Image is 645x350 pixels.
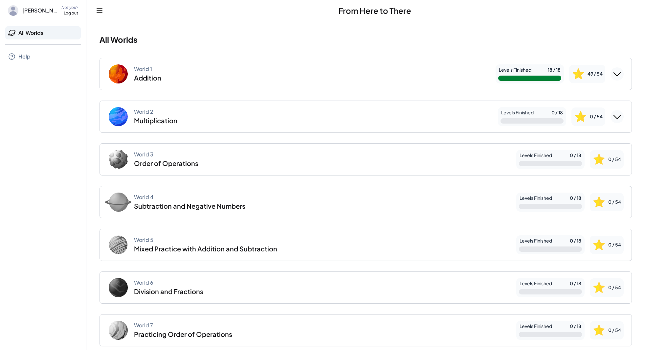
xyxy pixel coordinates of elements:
div: World 3 [134,151,153,158]
div: Levels Finished [520,323,552,329]
div: World 2 [134,108,153,115]
div: World 4 [134,194,153,200]
img: world_1-Dr-aa4MT.svg [105,61,131,87]
div: 0 / 18 [570,152,581,158]
div: Levels Finished [520,238,552,244]
div: World 1 [134,66,152,72]
img: world_4-DqZ5-yqq.svg [105,189,131,215]
div: 0 / 54 [608,285,621,291]
div: 0 / 54 [608,199,621,205]
div: All Worlds [18,29,43,37]
div: Addition [134,74,161,82]
span: [PERSON_NAME]-Student [22,7,57,14]
div: Levels Finished [520,195,552,201]
div: World 7 [134,322,153,329]
img: svg%3e [592,153,606,166]
div: Subtraction and Negative Numbers [134,202,245,210]
div: Order of Operations [134,159,198,168]
div: 0 / 18 [570,281,581,287]
img: world_6-BOdkv8B8.svg [105,274,131,301]
div: Levels Finished [501,110,534,116]
div: Levels Finished [499,67,531,73]
div: Mixed Practice with Addition and Subtraction [134,245,277,253]
div: Practicing Order of Operations [134,330,232,338]
div: 0 / 54 [608,156,621,162]
div: 0 / 18 [570,238,581,244]
img: world_7-LJGYArQV.svg [105,317,131,343]
div: Division and Fractions [134,287,203,296]
div: 18 / 18 [548,67,561,73]
h2: All Worlds [100,32,632,47]
div: 0 / 54 [608,242,621,248]
img: svg%3e [592,196,606,209]
div: 0 / 18 [551,110,563,116]
div: World 5 [134,237,153,243]
div: Levels Finished [520,152,552,158]
div: World 6 [134,279,153,286]
img: world_5-Ddd6jYWZ.svg [105,232,131,258]
img: world_3-BBc5KnXp.svg [105,146,131,173]
img: world_2-eo-U0P2v.svg [105,104,131,130]
div: Help [18,53,31,60]
h1: From Here to There [339,3,411,18]
img: svg%3e [592,281,606,294]
div: 0 / 18 [570,195,581,201]
img: svg%3e [592,324,606,337]
div: 0 / 18 [570,323,581,329]
img: svg%3e [592,238,606,251]
div: 49 / 54 [588,71,603,77]
div: 0 / 54 [608,327,621,333]
img: svg%3e [572,67,585,81]
div: Multiplication [134,116,177,125]
button: Expand World 2 [611,110,624,123]
img: svg%3e [574,110,587,123]
div: Log out [64,11,78,16]
div: Levels Finished [520,281,552,287]
button: Expand World 1 [611,67,624,81]
div: 0 / 54 [590,114,603,120]
div: Not you? [61,5,78,11]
